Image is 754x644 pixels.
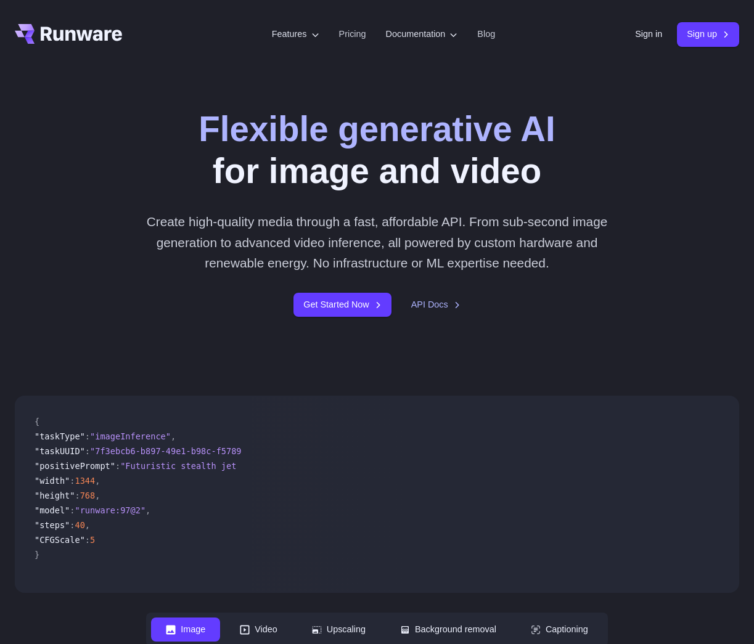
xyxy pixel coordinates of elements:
label: Features [272,27,319,41]
span: "positivePrompt" [35,461,115,471]
span: , [145,505,150,515]
span: "steps" [35,520,70,530]
span: "taskUUID" [35,446,85,456]
span: "taskType" [35,431,85,441]
button: Image [151,618,220,642]
span: "height" [35,491,75,500]
span: , [171,431,176,441]
h1: for image and video [199,108,555,192]
a: Pricing [339,27,366,41]
span: "CFGScale" [35,535,85,545]
span: "Futuristic stealth jet streaking through a neon-lit cityscape with glowing purple exhaust" [120,461,580,471]
button: Upscaling [297,618,380,642]
p: Create high-quality media through a fast, affordable API. From sub-second image generation to adv... [145,211,609,273]
span: : [70,476,75,486]
strong: Flexible generative AI [199,110,555,149]
span: : [85,431,90,441]
a: API Docs [411,298,461,312]
a: Go to / [15,24,122,44]
span: { [35,417,39,426]
span: "width" [35,476,70,486]
span: 768 [80,491,96,500]
span: "runware:97@2" [75,505,145,515]
span: , [95,476,100,486]
span: : [85,446,90,456]
a: Blog [477,27,495,41]
span: : [70,505,75,515]
span: : [115,461,120,471]
a: Sign in [635,27,662,41]
span: , [95,491,100,500]
span: "model" [35,505,70,515]
button: Background removal [385,618,511,642]
span: } [35,550,39,560]
a: Get Started Now [293,293,391,317]
span: "7f3ebcb6-b897-49e1-b98c-f5789d2d40d7" [90,446,282,456]
span: : [75,491,80,500]
span: "imageInference" [90,431,171,441]
span: , [85,520,90,530]
a: Sign up [677,22,739,46]
button: Captioning [516,618,603,642]
span: 1344 [75,476,95,486]
span: : [70,520,75,530]
span: : [85,535,90,545]
span: 5 [90,535,95,545]
button: Video [225,618,292,642]
label: Documentation [386,27,458,41]
span: 40 [75,520,84,530]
